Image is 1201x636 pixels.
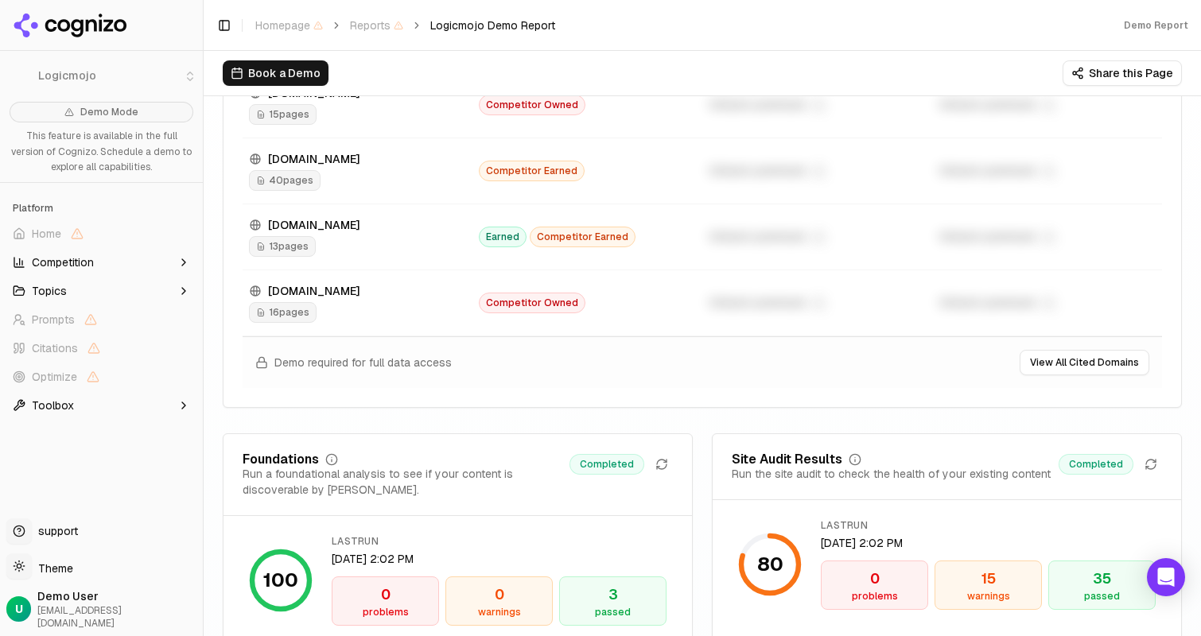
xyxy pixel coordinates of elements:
[339,606,432,619] div: problems
[32,561,73,576] span: Theme
[569,454,644,475] span: Completed
[249,283,466,299] div: [DOMAIN_NAME]
[757,552,783,577] div: 80
[1147,558,1185,596] div: Open Intercom Messenger
[939,227,1156,246] div: Unlock premium
[453,606,546,619] div: warnings
[939,95,1156,114] div: Unlock premium
[939,161,1156,180] div: Unlock premium
[350,17,403,33] span: Reports
[1055,590,1149,603] div: passed
[37,588,196,604] span: Demo User
[15,601,23,617] span: U
[255,17,555,33] nav: breadcrumb
[6,393,196,418] button: Toolbox
[709,227,926,246] div: Unlock premium
[6,278,196,304] button: Topics
[32,523,78,539] span: support
[32,254,94,270] span: Competition
[1124,19,1188,32] div: Demo Report
[479,293,585,313] span: Competitor Owned
[332,535,667,548] div: lastRun
[32,226,61,242] span: Home
[32,340,78,356] span: Citations
[479,161,585,181] span: Competitor Earned
[1020,350,1149,375] button: View All Cited Domains
[942,568,1035,590] div: 15
[274,355,452,370] span: Demo required for full data access
[530,227,635,247] span: Competitor Earned
[32,369,77,385] span: Optimize
[479,95,585,115] span: Competitor Owned
[32,312,75,328] span: Prompts
[732,453,842,466] div: Site Audit Results
[37,604,196,630] span: [EMAIL_ADDRESS][DOMAIN_NAME]
[709,161,926,180] div: Unlock premium
[1055,568,1149,590] div: 35
[249,302,317,323] span: 16 pages
[453,584,546,606] div: 0
[709,95,926,114] div: Unlock premium
[255,17,323,33] span: Homepage
[249,217,466,233] div: [DOMAIN_NAME]
[243,453,319,466] div: Foundations
[709,293,926,312] div: Unlock premium
[249,151,466,167] div: [DOMAIN_NAME]
[821,519,1156,532] div: lastRun
[249,170,321,191] span: 40 pages
[223,60,328,86] button: Book a Demo
[32,283,67,299] span: Topics
[1059,454,1133,475] span: Completed
[732,466,1051,482] div: Run the site audit to check the health of your existing content
[479,227,527,247] span: Earned
[821,535,1156,551] div: [DATE] 2:02 PM
[6,196,196,221] div: Platform
[339,584,432,606] div: 0
[939,293,1156,312] div: Unlock premium
[249,104,317,125] span: 15 pages
[332,551,667,567] div: [DATE] 2:02 PM
[430,17,555,33] span: Logicmojo Demo Report
[80,106,138,118] span: Demo Mode
[566,584,659,606] div: 3
[828,568,921,590] div: 0
[1063,60,1182,86] button: Share this Page
[566,606,659,619] div: passed
[942,590,1035,603] div: warnings
[243,466,569,498] div: Run a foundational analysis to see if your content is discoverable by [PERSON_NAME].
[10,129,193,176] p: This feature is available in the full version of Cognizo. Schedule a demo to explore all capabili...
[249,236,316,257] span: 13 pages
[263,568,298,593] div: 100
[6,250,196,275] button: Competition
[828,590,921,603] div: problems
[32,397,74,413] span: Toolbox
